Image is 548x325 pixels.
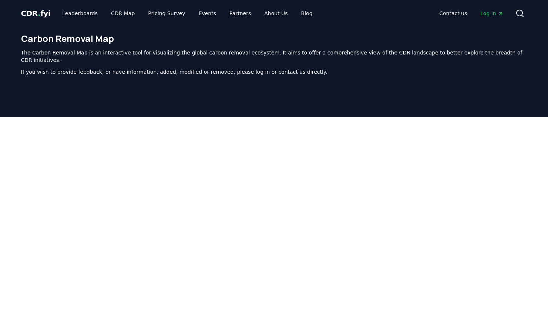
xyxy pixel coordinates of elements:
h1: Carbon Removal Map [21,33,527,44]
a: Contact us [433,7,473,20]
span: Log in [480,10,503,17]
a: Blog [295,7,319,20]
nav: Main [56,7,318,20]
a: Pricing Survey [142,7,191,20]
nav: Main [433,7,509,20]
a: Events [193,7,222,20]
span: CDR fyi [21,9,51,18]
a: Log in [474,7,509,20]
p: If you wish to provide feedback, or have information, added, modified or removed, please log in o... [21,68,527,76]
a: CDR.fyi [21,8,51,19]
a: CDR Map [105,7,141,20]
a: About Us [258,7,293,20]
p: The Carbon Removal Map is an interactive tool for visualizing the global carbon removal ecosystem... [21,49,527,64]
a: Partners [223,7,257,20]
a: Leaderboards [56,7,104,20]
span: . [38,9,40,18]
